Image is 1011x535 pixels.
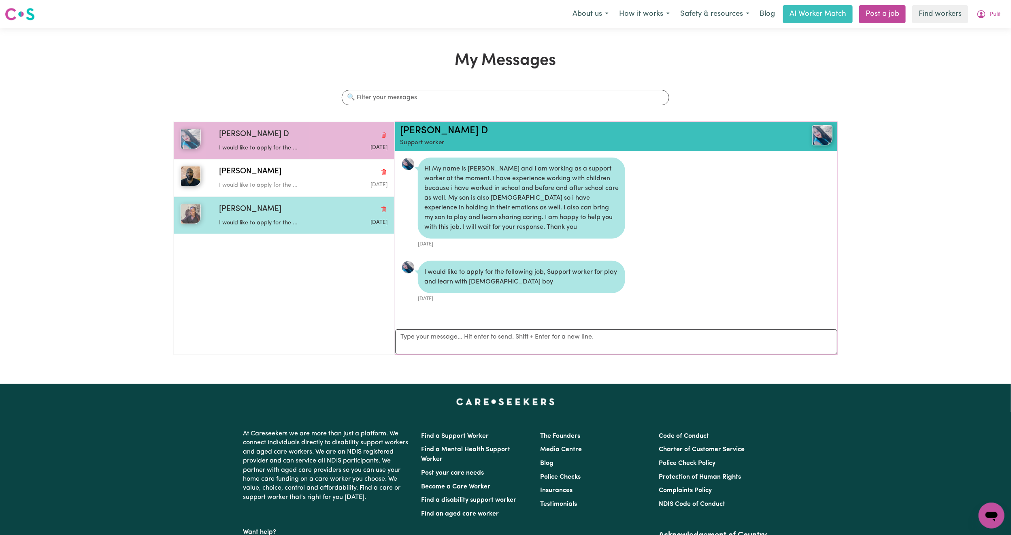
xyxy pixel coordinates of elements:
a: Code of Conduct [659,433,709,439]
iframe: Button to launch messaging window, conversation in progress [979,503,1005,529]
img: 734E45680231902DEAB352C155C75DD5_avatar_blob [402,158,415,171]
span: [PERSON_NAME] D [219,129,289,141]
a: View Rajni D's profile [402,158,415,171]
a: Careseekers logo [5,5,35,23]
a: AI Worker Match [783,5,853,23]
a: [PERSON_NAME] D [400,126,488,136]
a: Find a Support Worker [421,433,489,439]
input: 🔍 Filter your messages [342,90,669,105]
h1: My Messages [173,51,838,70]
a: Blog [540,460,553,467]
p: I would like to apply for the ... [219,144,331,153]
div: [DATE] [418,293,625,303]
img: Caroline K [181,204,201,224]
span: Message sent on August 4, 2025 [370,145,387,150]
div: Hi My name is [PERSON_NAME] and I am working as a support worker at the moment. I have experience... [418,158,625,239]
a: Post a job [859,5,906,23]
a: Careseekers home page [456,399,555,405]
a: Find a Mental Health Support Worker [421,446,511,463]
a: Charter of Customer Service [659,446,745,453]
a: Post your care needs [421,470,484,476]
img: Rajni D [181,129,201,149]
img: Daniel A [181,166,201,186]
span: [PERSON_NAME] [219,166,281,178]
img: View Rajni D's profile [812,125,832,145]
button: Delete conversation [380,167,387,177]
p: I would like to apply for the ... [219,219,331,228]
img: 734E45680231902DEAB352C155C75DD5_avatar_blob [402,261,415,274]
a: NDIS Code of Conduct [659,501,725,507]
a: Complaints Policy [659,487,712,494]
button: Caroline K[PERSON_NAME]Delete conversationI would like to apply for the ...Message sent on August... [174,197,394,234]
button: Delete conversation [380,129,387,140]
button: How it works [614,6,675,23]
p: At Careseekers we are more than just a platform. We connect individuals directly to disability su... [243,426,412,505]
div: [DATE] [418,239,625,248]
button: Safety & resources [675,6,755,23]
button: Daniel A[PERSON_NAME]Delete conversationI would like to apply for the ...Message sent on August 3... [174,159,394,196]
a: Police Checks [540,474,581,480]
a: Find a disability support worker [421,497,517,503]
a: Media Centre [540,446,582,453]
span: Message sent on August 3, 2025 [370,182,387,188]
a: Protection of Human Rights [659,474,741,480]
a: The Founders [540,433,580,439]
a: Rajni D [760,125,832,145]
button: My Account [971,6,1006,23]
a: Insurances [540,487,573,494]
a: Find workers [912,5,968,23]
a: Police Check Policy [659,460,715,467]
button: About us [567,6,614,23]
a: Testimonials [540,501,577,507]
p: Support worker [400,139,760,148]
a: Become a Care Worker [421,484,491,490]
span: Message sent on August 3, 2025 [370,220,387,225]
button: Rajni D[PERSON_NAME] DDelete conversationI would like to apply for the ...Message sent on August ... [174,122,394,159]
button: Delete conversation [380,204,387,215]
a: View Rajni D's profile [402,261,415,274]
p: I would like to apply for the ... [219,181,331,190]
img: Careseekers logo [5,7,35,21]
a: Find an aged care worker [421,511,499,517]
a: Blog [755,5,780,23]
span: Pulit [990,10,1001,19]
span: [PERSON_NAME] [219,204,281,215]
div: I would like to apply for the following job, Support worker for play and learn with [DEMOGRAPHIC_... [418,261,625,293]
